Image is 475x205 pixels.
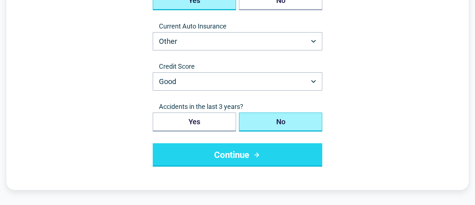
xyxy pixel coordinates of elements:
[153,143,322,167] button: Continue
[153,22,322,31] label: Current Auto Insurance
[153,62,322,71] label: Credit Score
[153,102,322,111] span: Accidents in the last 3 years?
[239,113,322,132] button: No
[153,113,236,132] button: Yes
